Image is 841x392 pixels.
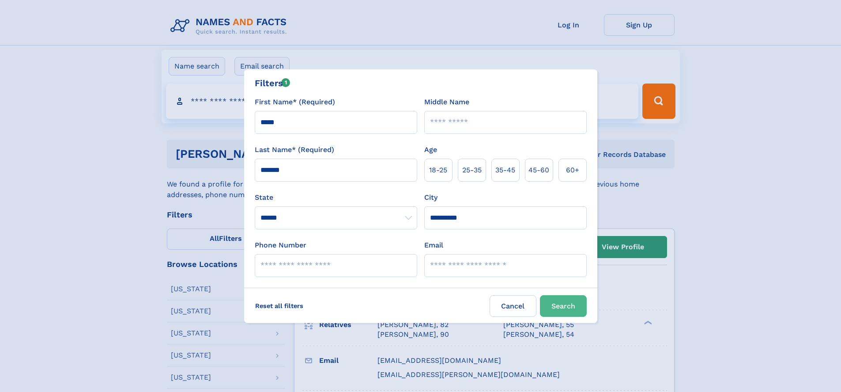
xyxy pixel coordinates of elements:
label: City [424,192,437,203]
label: State [255,192,417,203]
span: 35‑45 [495,165,515,175]
span: 45‑60 [528,165,549,175]
span: 60+ [566,165,579,175]
label: Reset all filters [249,295,309,316]
label: First Name* (Required) [255,97,335,107]
label: Age [424,145,437,155]
div: Filters [255,76,290,90]
label: Phone Number [255,240,306,251]
label: Email [424,240,443,251]
span: 18‑25 [429,165,447,175]
span: 25‑35 [462,165,482,175]
button: Search [540,295,587,317]
label: Last Name* (Required) [255,145,334,155]
label: Middle Name [424,97,469,107]
label: Cancel [490,295,536,317]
